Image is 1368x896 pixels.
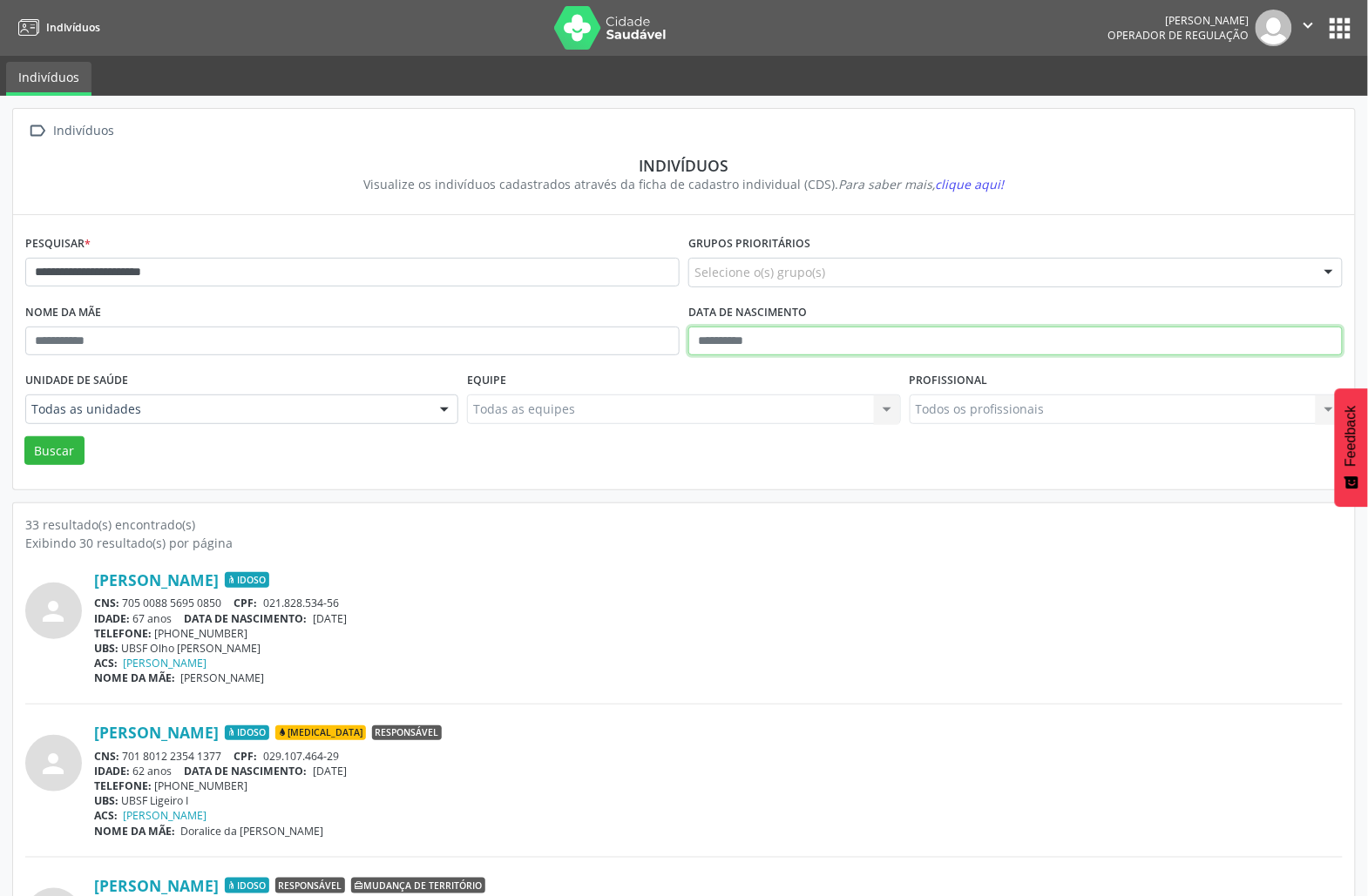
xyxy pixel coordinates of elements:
span: NOME DA MÃE: [94,670,175,685]
a: [PERSON_NAME] [124,656,207,670]
span: Idoso [225,725,269,741]
span: Responsável [372,725,442,741]
span: UBS: [94,793,119,808]
span: Feedback [1344,406,1359,467]
span: TELEFONE: [94,778,152,793]
a: [PERSON_NAME] [94,570,219,589]
span: Mudança de território [351,878,485,893]
a: [PERSON_NAME] [94,723,219,742]
span: [MEDICAL_DATA] [275,725,366,741]
i:  [25,118,51,144]
span: CNS: [94,596,119,610]
button: Buscar [24,436,85,466]
div: Indivíduos [37,156,1331,175]
a: Indivíduos [12,13,100,42]
i: person [38,596,70,627]
div: Exibindo 30 resultado(s) por página [25,534,1343,552]
div: 62 anos [94,764,1343,778]
span: Doralice da [PERSON_NAME] [181,824,324,839]
span: CNS: [94,749,119,764]
span: 029.107.464-29 [263,749,339,764]
span: Idoso [225,572,269,588]
div: Visualize os indivíduos cadastrados através da ficha de cadastro individual (CDS). [37,175,1331,193]
button: apps [1325,13,1356,44]
span: ACS: [94,808,118,823]
span: CPF: [234,749,258,764]
span: TELEFONE: [94,626,152,641]
div: UBSF Ligeiro I [94,793,1343,808]
a: [PERSON_NAME] [94,876,219,895]
label: Pesquisar [25,231,91,258]
div: [PHONE_NUMBER] [94,626,1343,641]
span: CPF: [234,596,258,610]
label: Unidade de saúde [25,367,128,394]
div: 701 8012 2354 1377 [94,749,1343,764]
span: [DATE] [313,764,347,778]
span: Responsável [275,878,345,893]
i: person [38,748,70,779]
div: 33 resultado(s) encontrado(s) [25,515,1343,534]
div: [PERSON_NAME] [1108,13,1249,28]
span: UBS: [94,641,119,656]
a: [PERSON_NAME] [124,808,207,823]
span: Indivíduos [46,20,100,35]
span: NOME DA MÃE: [94,824,175,839]
span: Selecione o(s) grupo(s) [694,263,825,281]
label: Grupos prioritários [688,231,810,258]
label: Equipe [467,367,506,394]
span: 021.828.534-56 [263,596,339,610]
span: IDADE: [94,764,130,778]
div: 67 anos [94,611,1343,626]
i: Para saber mais, [839,176,1005,192]
span: Operador de regulação [1108,28,1249,43]
span: DATA DE NASCIMENTO: [185,611,308,626]
div: UBSF Olho [PERSON_NAME] [94,641,1343,656]
span: clique aqui! [936,176,1005,192]
button: Feedback - Mostrar pesquisa [1335,388,1368,507]
img: img [1256,10,1292,46]
button:  [1292,10,1325,46]
span: IDADE: [94,611,130,626]
span: [DATE] [313,611,347,626]
span: Idoso [225,878,269,893]
span: [PERSON_NAME] [181,670,265,685]
a: Indivíduos [6,62,91,96]
div: Indivíduos [51,118,118,144]
a:  Indivíduos [25,118,118,144]
label: Nome da mãe [25,300,101,327]
i:  [1299,16,1318,35]
span: Todas as unidades [31,401,423,418]
span: DATA DE NASCIMENTO: [185,764,308,778]
div: [PHONE_NUMBER] [94,778,1343,793]
label: Data de nascimento [688,300,807,327]
label: Profissional [910,367,988,394]
div: 705 0088 5695 0850 [94,596,1343,610]
span: ACS: [94,656,118,670]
